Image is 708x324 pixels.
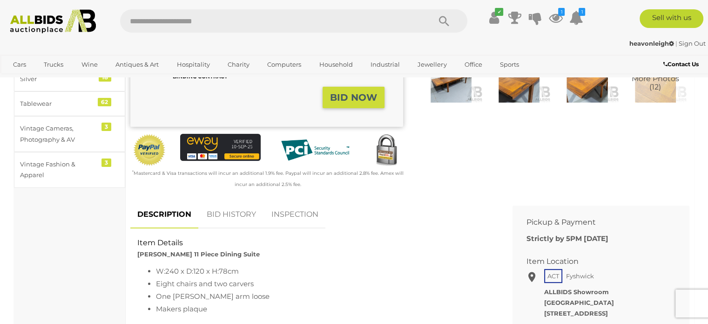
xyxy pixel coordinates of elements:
a: Cars [7,57,32,72]
span: Fyshwick [564,270,596,282]
b: Contact Us [663,61,699,68]
span: More Photos (12) [632,75,679,91]
i: ✔ [495,8,503,16]
img: Secured by Rapid SSL [370,134,403,167]
img: Jimmy Possum 11 Piece Dining Suite [555,62,619,103]
a: Household [313,57,359,72]
span: | [675,40,677,47]
div: Vintage Cameras, Photography & AV [20,123,97,145]
strong: [STREET_ADDRESS] [544,310,608,317]
strong: ALLBIDS Showroom [GEOGRAPHIC_DATA] [544,288,614,306]
img: Jimmy Possum 11 Piece Dining Suite [419,62,483,103]
a: More Photos(12) [624,62,687,103]
img: eWAY Payment Gateway [180,134,261,161]
a: INSPECTION [264,201,325,228]
li: One [PERSON_NAME] arm loose [156,290,492,303]
h2: Item Location [526,257,661,266]
li: Eight chairs and two carvers [156,277,492,290]
small: Mastercard & Visa transactions will incur an additional 1.9% fee. Paypal will incur an additional... [132,170,404,187]
img: Jimmy Possum 11 Piece Dining Suite [624,62,687,103]
a: Jewellery [411,57,452,72]
i: 1 [558,8,565,16]
div: Vintage Fashion & Apparel [20,159,97,181]
a: Vintage Fashion & Apparel 3 [14,152,125,188]
img: PCI DSS compliant [275,134,356,166]
li: Makers plaque [156,303,492,315]
button: Search [421,9,467,33]
img: Allbids.com.au [5,9,101,34]
a: Silver 18 [14,67,125,91]
a: Tablewear 62 [14,91,125,116]
div: 3 [101,159,111,167]
strong: [PERSON_NAME] 11 Piece Dining Suite [137,250,260,258]
a: heavonleigh [629,40,675,47]
a: Hospitality [171,57,216,72]
a: Sell with us [640,9,703,28]
div: Tablewear [20,98,97,109]
h2: Pickup & Payment [526,218,661,227]
a: Antiques & Art [109,57,165,72]
strong: heavonleigh [629,40,674,47]
a: BID HISTORY [200,201,263,228]
a: Sign Out [679,40,706,47]
span: ACT [544,269,562,283]
a: ✔ [487,9,501,26]
img: Jimmy Possum 11 Piece Dining Suite [487,62,551,103]
a: 1 [548,9,562,26]
a: Industrial [364,57,406,72]
a: Trucks [38,57,69,72]
a: [GEOGRAPHIC_DATA] [7,72,85,88]
div: 62 [98,98,111,106]
a: Sports [494,57,525,72]
a: DESCRIPTION [130,201,198,228]
a: Office [459,57,488,72]
a: Vintage Cameras, Photography & AV 3 [14,116,125,152]
strong: BID NOW [330,92,377,103]
div: Silver [20,74,97,84]
a: Charity [222,57,256,72]
img: Official PayPal Seal [133,134,166,166]
i: 1 [579,8,585,16]
h2: Item Details [137,239,492,247]
button: BID NOW [323,87,384,109]
a: Wine [75,57,104,72]
b: Strictly by 5PM [DATE] [526,234,608,243]
a: Computers [261,57,307,72]
div: 3 [101,123,111,131]
a: Contact Us [663,59,701,69]
a: 1 [569,9,583,26]
li: W:240 x D:120 x H:78cm [156,265,492,277]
